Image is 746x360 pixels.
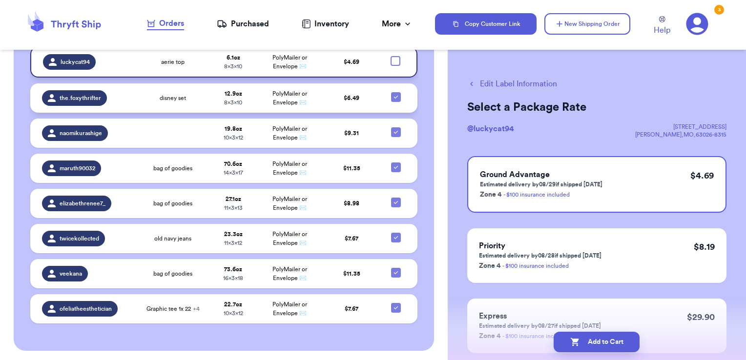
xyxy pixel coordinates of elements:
[153,270,192,278] span: bag of goodies
[224,231,243,237] strong: 23.3 oz
[690,169,714,182] p: $ 4.69
[345,306,358,312] span: $ 7.67
[344,59,359,65] span: $ 4.69
[435,13,537,35] button: Copy Customer Link
[714,5,724,15] div: 3
[302,18,349,30] a: Inventory
[479,322,601,330] p: Estimated delivery by 08/27 if shipped [DATE]
[344,95,359,101] span: $ 6.49
[227,55,240,60] strong: 6.1 oz
[272,231,307,246] span: PolyMailer or Envelope ✉️
[224,170,243,176] span: 14 x 3 x 17
[272,266,307,281] span: PolyMailer or Envelope ✉️
[153,200,192,207] span: bag of goodies
[503,192,570,198] a: - $100 insurance included
[272,301,307,316] span: PolyMailer or Envelope ✉️
[479,252,601,260] p: Estimated delivery by 08/28 if shipped [DATE]
[343,165,360,171] span: $ 11.35
[223,275,243,281] span: 16 x 3 x 18
[226,196,241,202] strong: 27.1 oz
[654,16,670,36] a: Help
[272,161,307,176] span: PolyMailer or Envelope ✉️
[382,18,413,30] div: More
[344,130,359,136] span: $ 9.31
[161,58,185,66] span: aerie top
[272,126,307,140] span: PolyMailer or Envelope ✉️
[224,240,242,246] span: 11 x 3 x 12
[272,55,307,69] span: PolyMailer or Envelope ✉️
[479,312,507,320] span: Express
[224,266,242,272] strong: 73.6 oz
[224,310,243,316] span: 10 x 3 x 12
[60,235,99,242] span: twicekollected
[479,242,505,250] span: Priority
[480,171,550,179] span: Ground Advantage
[224,205,243,211] span: 11 x 3 x 13
[60,200,105,207] span: elizabethrenee7_
[272,91,307,105] span: PolyMailer or Envelope ✉️
[635,131,726,139] div: [PERSON_NAME] , MO , 63026-8315
[147,18,184,30] a: Orders
[635,123,726,131] div: [STREET_ADDRESS]
[224,63,242,69] span: 8 x 3 x 10
[687,310,715,324] p: $ 29.90
[61,58,90,66] span: luckycat94
[224,100,242,105] span: 8 x 3 x 10
[60,270,82,278] span: veekana
[480,191,501,198] span: Zone 4
[467,125,514,133] span: @ luckycat94
[153,164,192,172] span: bag of goodies
[345,236,358,241] span: $ 7.67
[225,126,242,132] strong: 19.8 oz
[343,271,360,277] span: $ 11.35
[60,164,95,172] span: maruth90032
[480,180,602,188] p: Estimated delivery by 08/29 if shipped [DATE]
[224,161,242,167] strong: 70.6 oz
[60,129,102,137] span: naomikurashige
[686,13,708,35] a: 3
[154,235,191,242] span: old navy jeans
[60,305,112,313] span: ofeliatheesthetician
[467,78,557,90] button: Edit Label Information
[344,200,359,206] span: $ 8.98
[694,240,715,254] p: $ 8.19
[502,263,569,269] a: - $100 insurance included
[467,100,726,115] h2: Select a Package Rate
[147,18,184,29] div: Orders
[479,262,500,269] span: Zone 4
[224,301,242,307] strong: 22.7 oz
[224,135,243,140] span: 10 x 3 x 12
[544,13,630,35] button: New Shipping Order
[217,18,269,30] a: Purchased
[225,91,242,97] strong: 12.9 oz
[160,94,186,102] span: disney set
[146,305,200,313] span: Graphic tee 1x 22
[60,94,101,102] span: the.foxythrifter
[554,332,640,352] button: Add to Cart
[193,306,200,312] span: + 4
[654,24,670,36] span: Help
[272,196,307,211] span: PolyMailer or Envelope ✉️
